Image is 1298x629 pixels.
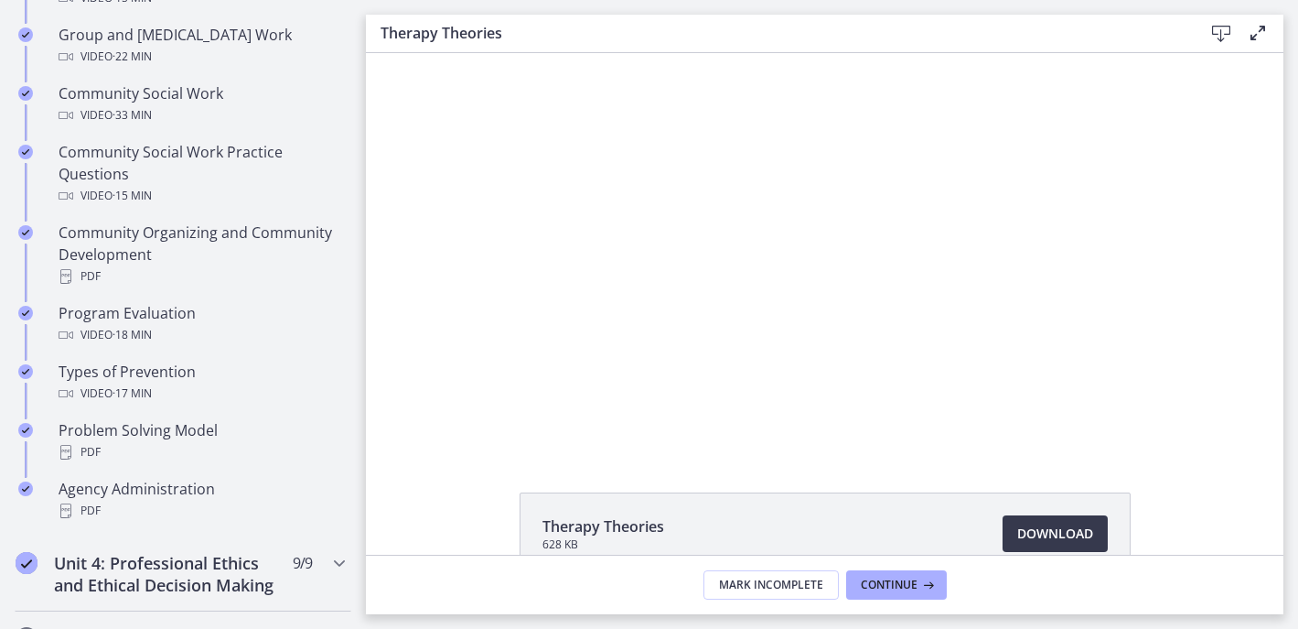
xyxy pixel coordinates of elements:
div: Community Social Work [59,82,344,126]
i: Completed [18,423,33,438]
div: Video [59,46,344,68]
span: · 17 min [113,383,152,405]
div: Video [59,383,344,405]
i: Completed [18,482,33,496]
span: · 18 min [113,324,152,346]
i: Completed [18,86,33,101]
div: Community Organizing and Community Development [59,222,344,287]
div: Video [59,104,344,126]
i: Completed [18,27,33,42]
div: Program Evaluation [59,302,344,346]
div: Agency Administration [59,478,344,522]
div: Problem Solving Model [59,419,344,463]
div: PDF [59,500,344,522]
div: Video [59,185,344,207]
div: Types of Prevention [59,361,344,405]
i: Completed [18,145,33,159]
i: Completed [16,552,38,574]
i: Completed [18,364,33,379]
div: PDF [59,266,344,287]
i: Completed [18,306,33,320]
span: · 15 min [113,185,152,207]
span: Continue [861,578,917,592]
iframe: Video Lesson [366,53,1283,450]
div: Group and [MEDICAL_DATA] Work [59,24,344,68]
button: Mark Incomplete [703,570,839,600]
i: Completed [18,225,33,240]
span: Therapy Theories [542,515,664,537]
div: PDF [59,441,344,463]
div: Community Social Work Practice Questions [59,141,344,207]
span: Mark Incomplete [719,578,823,592]
span: 9 / 9 [293,552,312,574]
h3: Therapy Theories [381,22,1174,44]
span: · 33 min [113,104,152,126]
span: · 22 min [113,46,152,68]
a: Download [1003,515,1108,552]
div: Video [59,324,344,346]
span: 628 KB [542,537,664,552]
span: Download [1017,523,1093,545]
button: Continue [846,570,947,600]
h2: Unit 4: Professional Ethics and Ethical Decision Making [54,552,277,596]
